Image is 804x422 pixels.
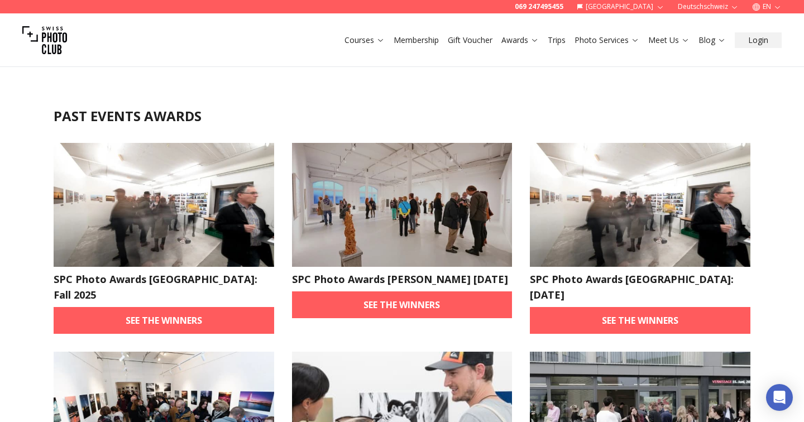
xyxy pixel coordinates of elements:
a: Blog [698,35,726,46]
a: Courses [344,35,385,46]
button: Login [735,32,782,48]
a: Membership [394,35,439,46]
h2: SPC Photo Awards [GEOGRAPHIC_DATA]: Fall 2025 [54,271,274,303]
a: See the winners [530,307,750,334]
h2: SPC Photo Awards [GEOGRAPHIC_DATA]: [DATE] [530,271,750,303]
img: SPC Photo Awards Zurich: Fall 2025 [54,143,274,267]
a: 069 247495455 [515,2,563,11]
img: SPC Photo Awards LAKE CONSTANCE July 2025 [292,143,513,267]
a: Awards [501,35,539,46]
button: Awards [497,32,543,48]
button: Photo Services [570,32,644,48]
button: Trips [543,32,570,48]
button: Meet Us [644,32,694,48]
img: Swiss photo club [22,18,67,63]
a: Meet Us [648,35,690,46]
button: Gift Voucher [443,32,497,48]
a: See the winners [292,291,513,318]
a: Photo Services [575,35,639,46]
a: See the winners [54,307,274,334]
h2: SPC Photo Awards [PERSON_NAME] [DATE] [292,271,513,287]
div: Open Intercom Messenger [766,384,793,411]
a: Gift Voucher [448,35,492,46]
button: Courses [340,32,389,48]
h1: Past events awards [54,107,750,125]
a: Trips [548,35,566,46]
button: Blog [694,32,730,48]
img: SPC Photo Awards Zurich: June 2025 [530,143,750,267]
button: Membership [389,32,443,48]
